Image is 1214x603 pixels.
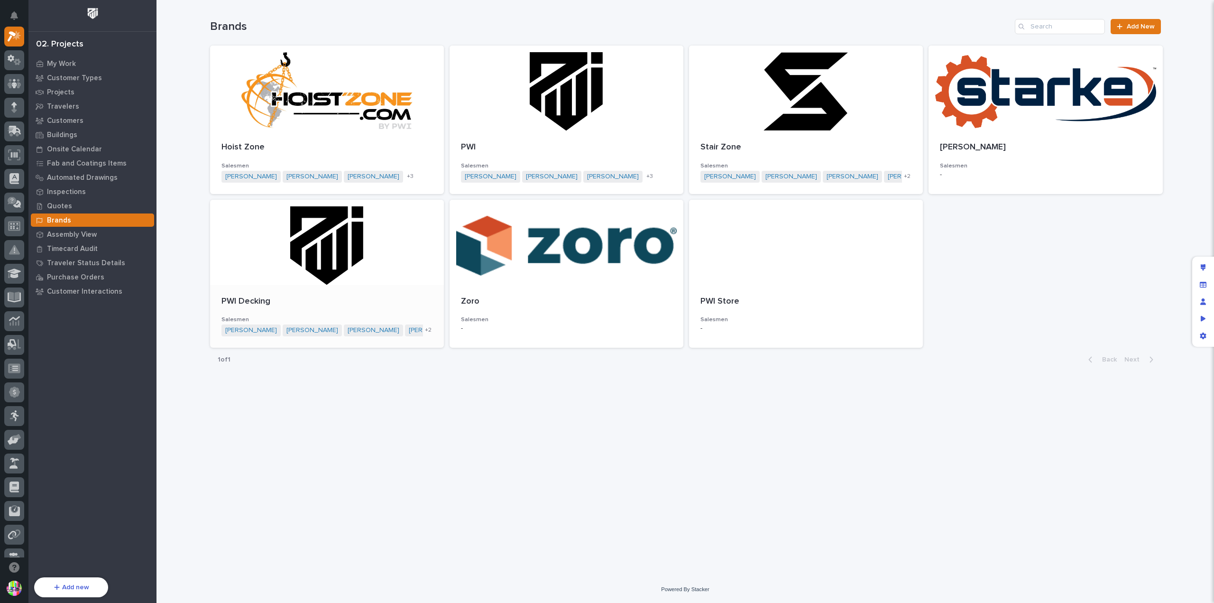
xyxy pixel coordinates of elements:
img: 1736555164131-43832dd5-751b-4058-ba23-39d91318e5a0 [19,229,27,237]
div: Start new chat [43,147,156,156]
img: 1736555164131-43832dd5-751b-4058-ba23-39d91318e5a0 [19,204,27,211]
p: Purchase Orders [47,273,104,282]
button: Open support chat [4,557,24,577]
div: Manage users [1195,293,1212,310]
h3: Salesmen [221,162,432,170]
span: Add New [1127,23,1155,30]
span: + 3 [646,174,653,179]
a: ZoroSalesmen- [450,200,683,348]
a: PWISalesmen[PERSON_NAME] [PERSON_NAME] [PERSON_NAME] +3 [450,46,683,194]
p: [PERSON_NAME] [940,142,1151,153]
p: PWI [461,142,672,153]
span: • [79,229,82,236]
p: Zoro [461,297,672,307]
span: Next [1124,355,1145,364]
a: PWI StoreSalesmen- [689,200,923,348]
span: + 2 [425,327,432,333]
p: - [700,325,911,333]
p: - [461,325,672,333]
a: Brands [28,213,156,227]
p: Travelers [47,102,79,111]
p: PWI Store [700,297,911,307]
div: Edit layout [1195,259,1212,276]
a: [PERSON_NAME]Salesmen- [929,46,1162,194]
a: [PERSON_NAME] [225,326,277,334]
a: Timecard Audit [28,241,156,256]
img: 4614488137333_bcb353cd0bb836b1afe7_72.png [20,147,37,164]
a: Quotes [28,199,156,213]
img: favicon.ico [59,121,67,128]
a: Travelers [28,99,156,113]
p: Customer Types [47,74,102,83]
a: My Work [28,56,156,71]
a: [PERSON_NAME] [286,326,338,334]
p: - [940,171,1151,179]
a: [PERSON_NAME] [348,326,399,334]
a: [PERSON_NAME] [704,173,756,181]
img: Workspace Logo [84,5,101,22]
a: [PERSON_NAME] [409,326,460,334]
a: Inspections [28,185,156,199]
a: [PERSON_NAME] [465,173,516,181]
button: Back [1081,355,1121,364]
a: Fab and Coatings Items [28,156,156,170]
p: Onsite Calendar [47,145,102,154]
p: My Work [47,60,76,68]
p: PWI Decking [221,297,432,307]
p: Customers [47,117,83,125]
p: Brands [47,216,71,225]
span: • [79,203,82,211]
a: [PERSON_NAME] [526,173,578,181]
p: Welcome 👋 [9,37,173,53]
a: PWI DeckingSalesmen[PERSON_NAME] [PERSON_NAME] [PERSON_NAME] [PERSON_NAME] +2 [210,200,444,348]
span: Back [1096,355,1117,364]
p: 1 of 1 [210,348,238,371]
a: [PERSON_NAME] [587,173,639,181]
a: Powered By Stacker [661,586,709,592]
div: We're available if you need us! [43,156,130,164]
button: Notifications [4,6,24,26]
div: 📖 [9,121,17,128]
a: Customer Interactions [28,284,156,298]
img: Stacker [9,9,28,28]
a: Add New [1111,19,1160,34]
h1: Brands [210,20,1012,34]
div: Preview as [1195,310,1212,327]
div: Past conversations [9,179,64,187]
img: Brittany Wendell [9,220,25,235]
div: Search [1015,19,1105,34]
div: Manage fields and data [1195,276,1212,293]
a: Projects [28,85,156,99]
span: Onboarding Call [69,120,121,129]
span: [DATE] [84,229,103,236]
a: Customer Types [28,71,156,85]
a: Assembly View [28,227,156,241]
p: Buildings [47,131,77,139]
a: Stair ZoneSalesmen[PERSON_NAME] [PERSON_NAME] [PERSON_NAME] [PERSON_NAME] +2 [689,46,923,194]
p: Customer Interactions [47,288,122,296]
button: See all [147,177,173,189]
p: Hoist Zone [221,142,432,153]
span: [DATE] [84,203,103,211]
h3: Salesmen [221,316,432,324]
img: Brittany [9,194,25,209]
div: App settings [1195,327,1212,344]
a: [PERSON_NAME] [765,173,817,181]
p: Traveler Status Details [47,259,125,268]
p: Projects [47,88,74,97]
span: [PERSON_NAME] [29,229,77,236]
div: Notifications [12,11,24,27]
p: Inspections [47,188,86,196]
p: Stair Zone [700,142,911,153]
button: Start new chat [161,149,173,161]
p: Fab and Coatings Items [47,159,127,168]
a: [PERSON_NAME] [827,173,878,181]
p: Timecard Audit [47,245,98,253]
div: 02. Projects [36,39,83,50]
span: + 2 [904,174,910,179]
p: How can we help? [9,53,173,68]
a: [PERSON_NAME] [225,173,277,181]
h3: Salesmen [461,316,672,324]
button: Add new [34,577,108,597]
a: 📖Help Docs [6,116,55,133]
